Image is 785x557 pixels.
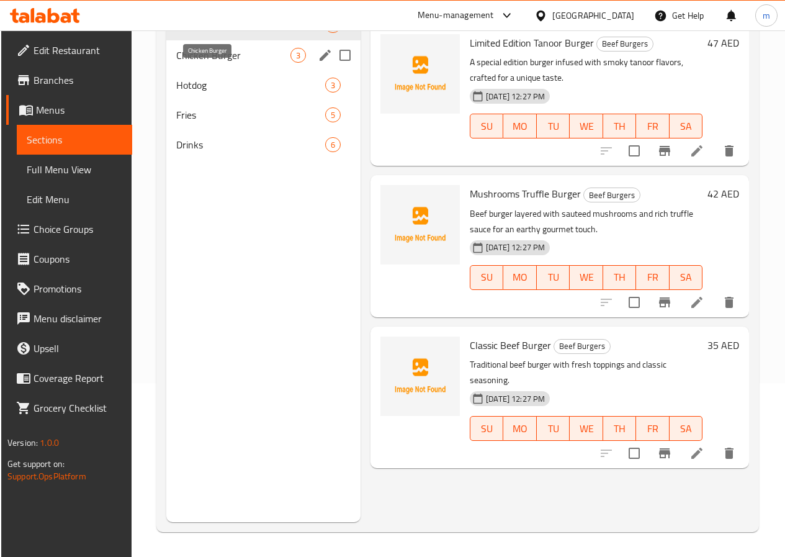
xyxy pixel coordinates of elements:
span: m [763,9,770,22]
img: Limited Edition Tanoor Burger [380,34,460,114]
div: Beef Burgers [583,188,640,202]
span: Beef Burgers [584,188,640,202]
button: Branch-specific-item [650,288,680,317]
a: Edit menu item [689,143,704,158]
span: Hotdog [176,78,325,93]
a: Coupons [6,244,132,274]
a: Choice Groups [6,214,132,244]
div: items [325,107,341,122]
span: Version: [7,435,38,451]
div: Drinks6 [166,130,361,160]
span: Select to update [621,138,647,164]
a: Grocery Checklist [6,393,132,423]
button: edit [316,46,334,65]
button: FR [636,416,669,441]
span: TH [608,117,631,135]
button: SA [670,114,702,138]
span: TU [542,420,565,438]
span: SU [475,268,498,286]
span: Choice Groups [34,222,122,237]
a: Upsell [6,333,132,363]
button: TH [603,416,636,441]
a: Edit Menu [17,184,132,214]
a: Promotions [6,274,132,304]
div: [GEOGRAPHIC_DATA] [552,9,634,22]
span: Branches [34,73,122,88]
button: WE [570,416,603,441]
span: [DATE] 12:27 PM [481,91,550,102]
span: Upsell [34,341,122,356]
div: Chicken Burger3edit [166,40,361,70]
span: TH [608,268,631,286]
button: FR [636,114,669,138]
span: SA [675,268,698,286]
span: Sections [27,132,122,147]
span: SU [475,420,498,438]
a: Edit menu item [689,446,704,461]
button: delete [714,136,744,166]
span: TU [542,268,565,286]
button: SU [470,114,503,138]
div: Menu-management [418,8,494,23]
span: WE [575,268,598,286]
button: WE [570,114,603,138]
h6: 35 AED [707,337,739,354]
button: TH [603,265,636,290]
a: Coverage Report [6,363,132,393]
span: SA [675,420,698,438]
a: Support.OpsPlatform [7,468,86,484]
span: TH [608,420,631,438]
span: Mushrooms Truffle Burger [470,184,581,203]
div: Fries5 [166,100,361,130]
img: Mushrooms Truffle Burger [380,185,460,265]
span: [DATE] 12:27 PM [481,393,550,405]
button: Branch-specific-item [650,136,680,166]
span: FR [641,420,664,438]
div: items [325,78,341,93]
button: FR [636,265,669,290]
span: WE [575,420,598,438]
span: Grocery Checklist [34,401,122,415]
div: Hotdog3 [166,70,361,100]
button: MO [503,416,536,441]
span: [DATE] 12:27 PM [481,242,550,253]
h6: 42 AED [707,185,739,202]
span: Drinks [176,137,325,152]
span: SU [475,117,498,135]
button: TU [537,416,570,441]
span: 3 [326,79,340,91]
a: Full Menu View [17,155,132,184]
button: delete [714,288,744,317]
span: TU [542,117,565,135]
div: items [325,137,341,152]
span: Classic Beef Burger [470,336,551,355]
button: MO [503,265,536,290]
button: MO [503,114,536,138]
a: Branches [6,65,132,95]
span: Coverage Report [34,371,122,386]
button: SU [470,416,503,441]
button: WE [570,265,603,290]
span: 5 [326,109,340,121]
span: FR [641,117,664,135]
span: Beef Burgers [597,37,653,51]
p: Beef burger layered with sauteed mushrooms and rich truffle sauce for an earthy gourmet touch. [470,206,702,237]
span: Coupons [34,251,122,266]
div: items [290,48,306,63]
span: Edit Restaurant [34,43,122,58]
span: FR [641,268,664,286]
span: MO [508,117,531,135]
span: Select to update [621,440,647,466]
a: Menus [6,95,132,125]
span: Fries [176,107,325,122]
span: WE [575,117,598,135]
a: Sections [17,125,132,155]
button: TU [537,265,570,290]
span: Menu disclaimer [34,311,122,326]
span: Edit Menu [27,192,122,207]
span: Promotions [34,281,122,296]
span: Limited Edition Tanoor Burger [470,34,594,52]
a: Edit Restaurant [6,35,132,65]
button: Branch-specific-item [650,438,680,468]
nav: Menu sections [166,6,361,165]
